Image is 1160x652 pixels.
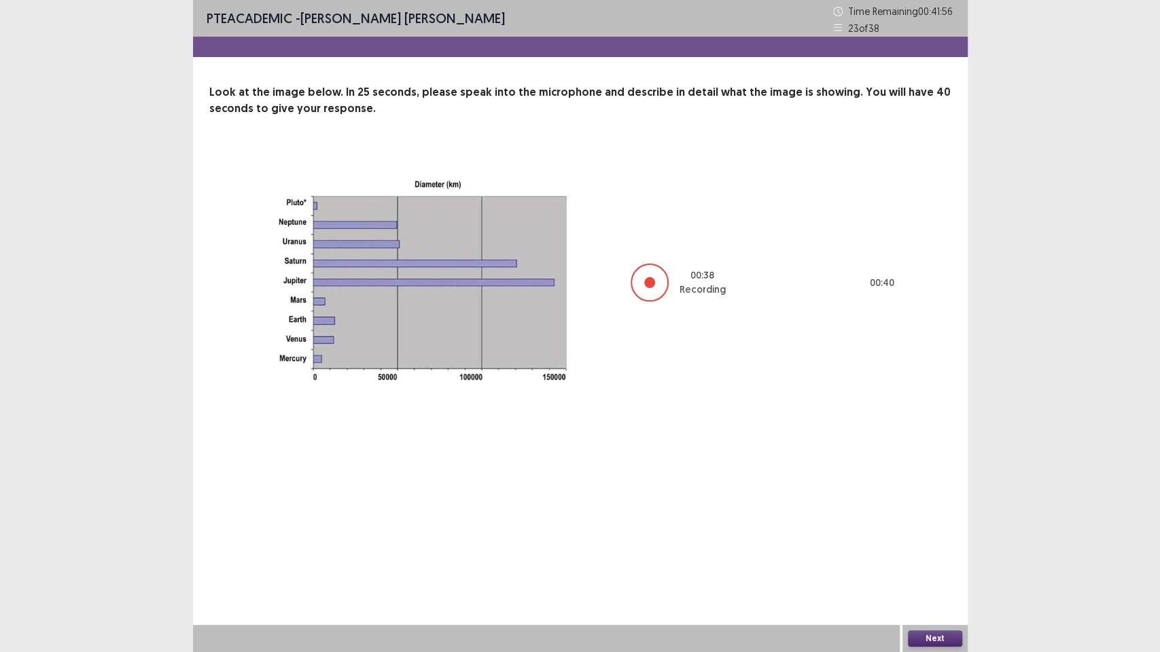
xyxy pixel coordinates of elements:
[207,10,292,26] span: PTE academic
[207,8,505,29] p: - [PERSON_NAME] [PERSON_NAME]
[680,283,726,297] p: Recording
[264,149,603,416] img: image-description
[870,276,894,290] p: 00 : 40
[848,21,879,35] p: 23 of 38
[690,268,714,283] p: 00 : 38
[848,4,954,18] p: Time Remaining 00 : 41 : 56
[908,630,962,647] button: Next
[209,84,951,117] p: Look at the image below. In 25 seconds, please speak into the microphone and describe in detail w...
